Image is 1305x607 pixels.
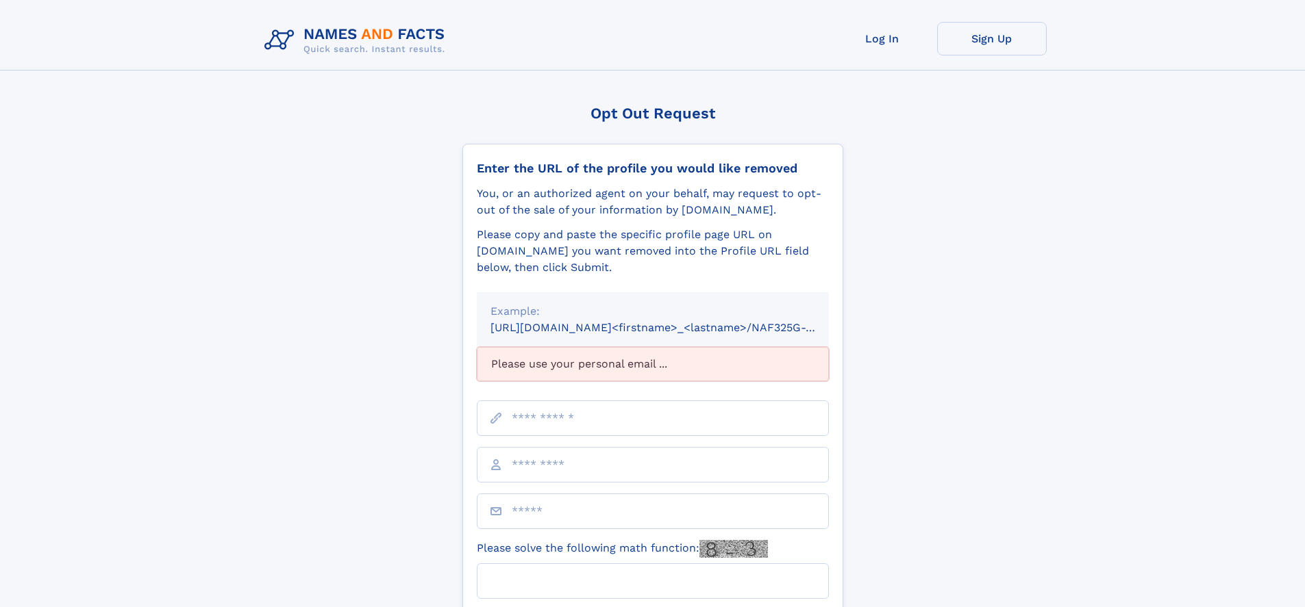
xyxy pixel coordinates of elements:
label: Please solve the following math function: [477,540,768,558]
small: [URL][DOMAIN_NAME]<firstname>_<lastname>/NAF325G-xxxxxxxx [490,321,855,334]
div: You, or an authorized agent on your behalf, may request to opt-out of the sale of your informatio... [477,185,829,218]
div: Enter the URL of the profile you would like removed [477,161,829,176]
a: Log In [828,22,937,55]
div: Opt Out Request [462,105,843,122]
div: Example: [490,303,815,320]
div: Please use your personal email ... [477,347,829,381]
a: Sign Up [937,22,1047,55]
img: Logo Names and Facts [259,22,456,59]
div: Please copy and paste the specific profile page URL on [DOMAIN_NAME] you want removed into the Pr... [477,227,829,276]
